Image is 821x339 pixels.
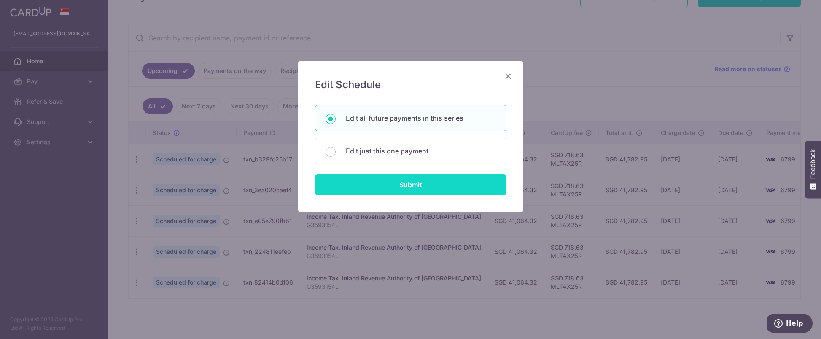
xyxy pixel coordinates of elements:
[809,149,817,179] span: Feedback
[503,71,513,81] button: Close
[805,141,821,198] button: Feedback - Show survey
[315,174,506,195] input: Submit
[346,146,496,156] p: Edit just this one payment
[315,78,506,91] h5: Edit Schedule
[346,113,496,123] p: Edit all future payments in this series
[767,314,813,335] iframe: Opens a widget where you can find more information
